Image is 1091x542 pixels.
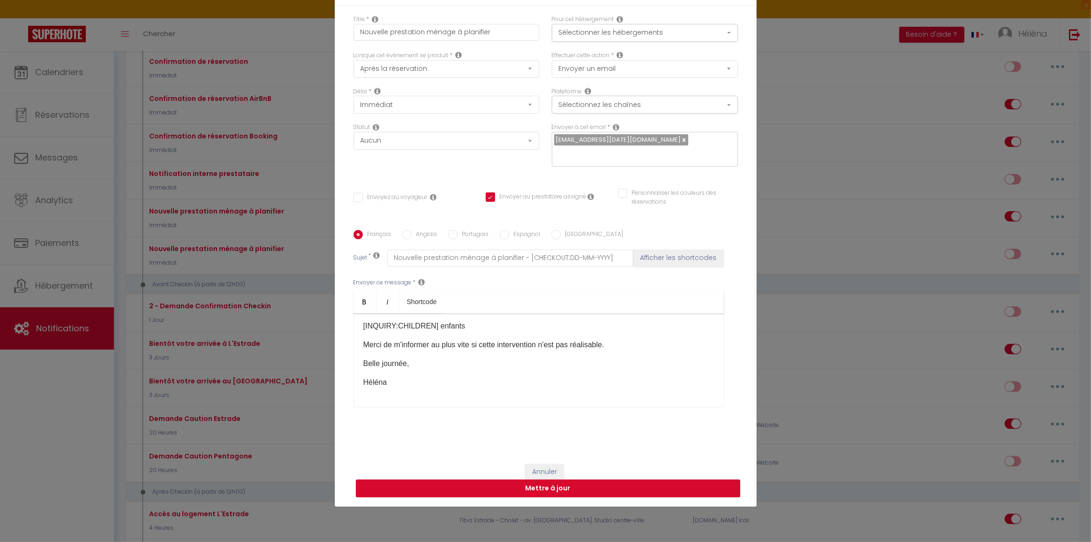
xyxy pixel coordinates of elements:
i: Event Occur [456,51,462,59]
i: Subject [374,252,380,259]
label: Envoyer à cet email [552,123,606,132]
i: Action Time [375,87,381,95]
a: Shortcode [399,290,444,313]
label: Anglais [412,230,437,240]
label: Lorsque cet événement se produit [354,51,449,60]
label: Envoyez au voyageur [363,193,428,203]
i: Recipient [613,123,620,131]
label: Sujet [354,253,368,263]
button: Afficher les shortcodes [633,250,724,267]
button: Annuler [525,464,564,480]
button: Sélectionnez les chaînes [552,96,738,114]
button: Sélectionner les hébergements [552,24,738,42]
label: [GEOGRAPHIC_DATA] [561,230,624,240]
i: Message [419,278,425,286]
p: Héléna [363,377,714,388]
label: Espagnol [509,230,541,240]
button: Mettre à jour [356,480,740,497]
label: Délai [354,87,368,96]
button: Ouvrir le widget de chat LiveChat [8,4,36,32]
p: Merci de m'informer au plus vite si cette intervention n'est pas réalisable. [363,339,714,351]
i: This Rental [617,15,624,23]
label: Titre [354,15,365,24]
label: Portugais [458,230,489,240]
label: Envoyer ce message [354,278,412,287]
a: Italic [376,290,399,313]
label: Effectuer cette action [552,51,610,60]
i: Booking status [373,123,380,131]
i: Title [372,15,379,23]
i: Action Type [617,51,624,59]
p: Belle journée, [363,358,714,369]
span: [EMAIL_ADDRESS][DATE][DOMAIN_NAME] [556,135,681,144]
label: Français [363,230,391,240]
label: Statut [354,123,370,132]
label: Pour cet hébergement [552,15,614,24]
p: [INQUIRY:CHILDREN] enfants [363,321,714,332]
a: Bold [354,290,376,313]
i: Envoyer au prestataire si il est assigné [588,193,594,200]
i: Envoyer au voyageur [430,193,437,201]
i: Action Channel [585,87,592,95]
label: Plateforme [552,87,582,96]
